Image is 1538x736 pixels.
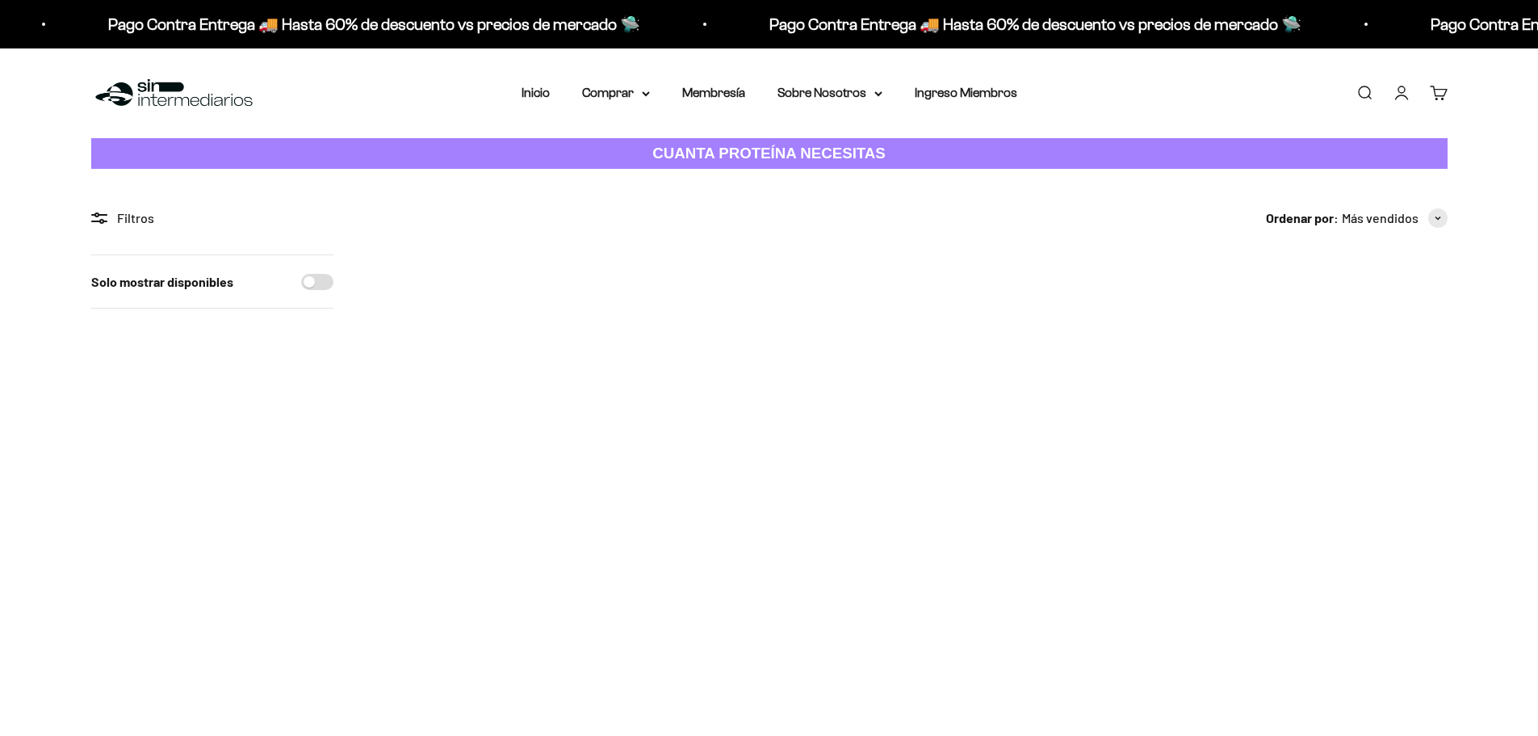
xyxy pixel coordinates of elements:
span: Más vendidos [1342,208,1419,229]
a: Membresía [682,86,745,99]
label: Solo mostrar disponibles [91,271,233,292]
p: Pago Contra Entrega 🚚 Hasta 60% de descuento vs precios de mercado 🛸 [734,11,1266,37]
a: Inicio [522,86,550,99]
a: CUANTA PROTEÍNA NECESITAS [91,138,1448,170]
p: Pago Contra Entrega 🚚 Hasta 60% de descuento vs precios de mercado 🛸 [73,11,605,37]
a: Ingreso Miembros [915,86,1017,99]
span: Ordenar por: [1266,208,1339,229]
button: Más vendidos [1342,208,1448,229]
summary: Sobre Nosotros [777,82,882,103]
div: Filtros [91,208,333,229]
strong: CUANTA PROTEÍNA NECESITAS [652,145,886,162]
summary: Comprar [582,82,650,103]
